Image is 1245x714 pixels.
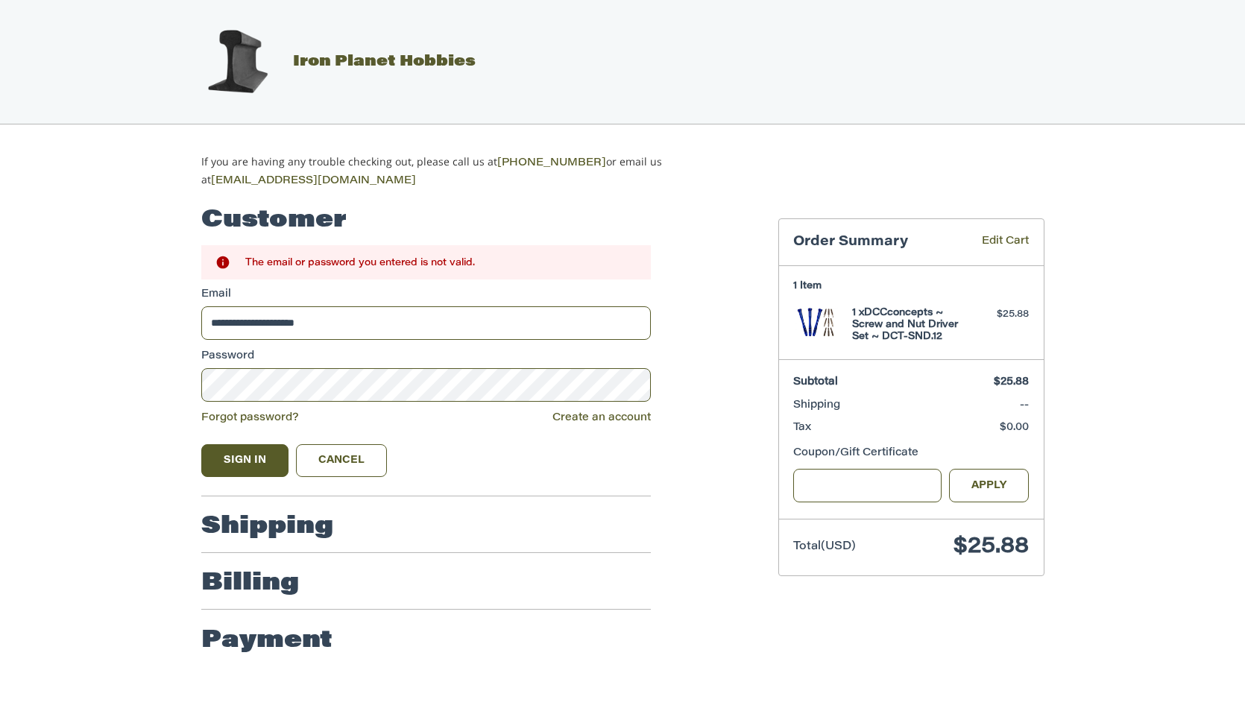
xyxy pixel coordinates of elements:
[793,423,811,433] span: Tax
[960,234,1029,251] a: Edit Cart
[201,444,289,477] button: Sign In
[497,158,606,168] a: [PHONE_NUMBER]
[793,377,838,388] span: Subtotal
[954,536,1029,558] span: $25.88
[793,280,1029,292] h3: 1 Item
[201,287,651,303] label: Email
[793,234,960,251] h3: Order Summary
[245,255,637,270] div: The email or password you entered is not valid.
[949,469,1030,502] button: Apply
[293,54,476,69] span: Iron Planet Hobbies
[793,541,856,552] span: Total (USD)
[970,307,1029,322] div: $25.88
[211,176,416,186] a: [EMAIL_ADDRESS][DOMAIN_NAME]
[201,626,332,656] h2: Payment
[552,413,651,423] a: Create an account
[1000,423,1029,433] span: $0.00
[1020,400,1029,411] span: --
[296,444,388,477] a: Cancel
[201,154,709,189] p: If you are having any trouble checking out, please call us at or email us at
[201,206,347,236] h2: Customer
[793,446,1029,461] div: Coupon/Gift Certificate
[201,512,333,542] h2: Shipping
[201,569,299,598] h2: Billing
[201,349,651,364] label: Password
[200,25,274,99] img: Iron Planet Hobbies
[201,413,299,423] a: Forgot password?
[994,377,1029,388] span: $25.88
[852,307,966,344] h4: 1 x DCCconcepts ~ Screw and Nut Driver Set ~ DCT-SND.12
[793,400,840,411] span: Shipping
[793,469,942,502] input: Gift Certificate or Coupon Code
[185,54,476,69] a: Iron Planet Hobbies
